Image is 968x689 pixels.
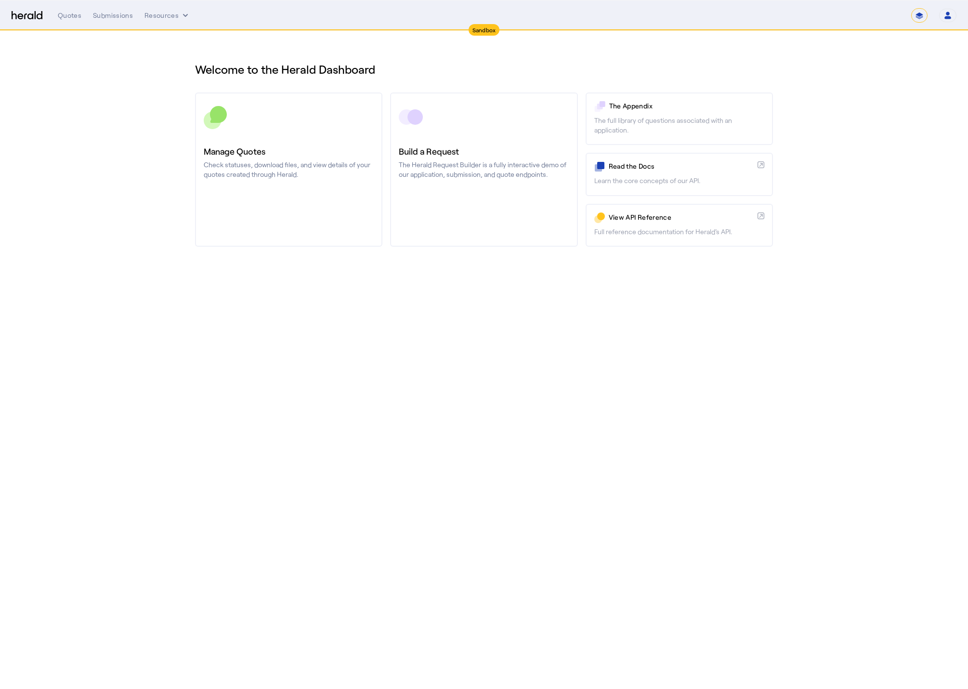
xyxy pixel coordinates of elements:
img: Herald Logo [12,11,42,20]
a: Read the DocsLearn the core concepts of our API. [586,153,773,196]
a: The AppendixThe full library of questions associated with an application. [586,93,773,145]
a: Build a RequestThe Herald Request Builder is a fully interactive demo of our application, submiss... [390,93,577,247]
p: View API Reference [609,212,754,222]
h3: Build a Request [399,145,569,158]
p: Learn the core concepts of our API. [594,176,764,185]
div: Submissions [93,11,133,20]
button: Resources dropdown menu [144,11,190,20]
h1: Welcome to the Herald Dashboard [195,62,773,77]
p: The Herald Request Builder is a fully interactive demo of our application, submission, and quote ... [399,160,569,179]
p: The full library of questions associated with an application. [594,116,764,135]
div: Sandbox [469,24,500,36]
p: The Appendix [609,101,764,111]
p: Full reference documentation for Herald's API. [594,227,764,237]
p: Check statuses, download files, and view details of your quotes created through Herald. [204,160,374,179]
a: View API ReferenceFull reference documentation for Herald's API. [586,204,773,247]
h3: Manage Quotes [204,145,374,158]
a: Manage QuotesCheck statuses, download files, and view details of your quotes created through Herald. [195,93,382,247]
div: Quotes [58,11,81,20]
p: Read the Docs [609,161,754,171]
